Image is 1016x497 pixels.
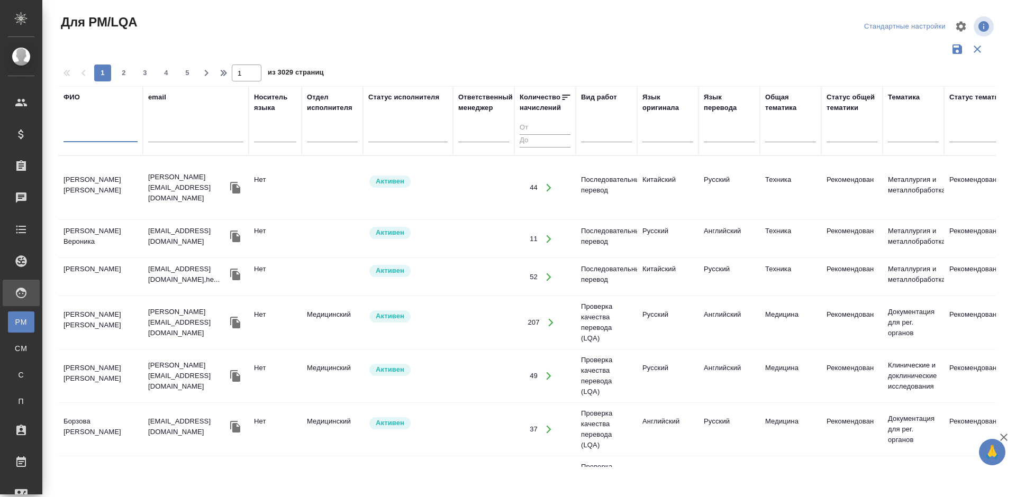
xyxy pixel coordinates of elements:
[228,228,243,244] button: Скопировать
[821,357,883,394] td: Рекомендован
[249,357,302,394] td: Нет
[179,68,196,78] span: 5
[137,65,153,81] button: 3
[538,266,560,288] button: Открыть работы
[249,411,302,448] td: Нет
[376,265,404,276] p: Активен
[58,14,137,31] span: Для PM/LQA
[576,259,637,296] td: Последовательный перевод
[760,411,821,448] td: Медицина
[302,411,363,448] td: Медицинский
[637,304,698,341] td: Русский
[947,39,967,59] button: Сохранить фильтры
[983,441,1001,463] span: 🙏
[368,174,448,189] div: Рядовой исполнитель: назначай с учетом рейтинга
[530,424,538,435] div: 37
[376,311,404,321] p: Активен
[637,169,698,206] td: Китайский
[148,416,228,437] p: [EMAIL_ADDRESS][DOMAIN_NAME]
[698,411,760,448] td: Русский
[8,364,34,385] a: С
[760,304,821,341] td: Медицина
[576,349,637,402] td: Проверка качества перевода (LQA)
[268,66,324,81] span: из 3029 страниц
[368,226,448,240] div: Рядовой исполнитель: назначай с учетом рейтинга
[576,296,637,349] td: Проверка качества перевода (LQA)
[368,92,439,103] div: Статус исполнителя
[821,411,883,448] td: Рекомендован
[698,357,760,394] td: Английский
[979,439,1005,465] button: 🙏
[576,220,637,257] td: Последовательный перевод
[148,172,228,204] p: [PERSON_NAME][EMAIL_ADDRESS][DOMAIN_NAME]
[458,92,513,113] div: Ответственный менеджер
[115,68,132,78] span: 2
[368,363,448,377] div: Рядовой исполнитель: назначай с учетом рейтинга
[760,220,821,257] td: Техника
[58,259,143,296] td: [PERSON_NAME]
[368,416,448,430] div: Рядовой исполнитель: назначай с учетом рейтинга
[883,408,944,450] td: Документация для рег. органов
[538,419,560,440] button: Открыть работы
[376,418,404,428] p: Активен
[520,92,561,113] div: Количество начислений
[888,92,920,103] div: Тематика
[368,264,448,278] div: Рядовой исполнитель: назначай с учетом рейтинга
[302,357,363,394] td: Медицинский
[576,169,637,206] td: Последовательный перевод
[861,19,948,35] div: split button
[148,360,228,392] p: [PERSON_NAME][EMAIL_ADDRESS][DOMAIN_NAME]
[58,411,143,448] td: Борзова [PERSON_NAME]
[228,368,243,384] button: Скопировать
[765,92,816,113] div: Общая тематика
[302,304,363,341] td: Медицинский
[228,315,243,330] button: Скопировать
[8,391,34,412] a: П
[58,220,143,257] td: [PERSON_NAME] Вероника
[249,259,302,296] td: Нет
[376,364,404,375] p: Активен
[249,220,302,257] td: Нет
[883,301,944,344] td: Документация для рег. органов
[249,304,302,341] td: Нет
[538,177,560,199] button: Открыть работы
[158,68,175,78] span: 4
[115,65,132,81] button: 2
[637,259,698,296] td: Китайский
[58,169,143,206] td: [PERSON_NAME] [PERSON_NAME]
[228,180,243,196] button: Скопировать
[967,39,987,59] button: Сбросить фильтры
[698,169,760,206] td: Русский
[948,14,974,39] span: Настроить таблицу
[228,266,243,282] button: Скопировать
[376,227,404,238] p: Активен
[821,169,883,206] td: Рекомендован
[307,92,358,113] div: Отдел исполнителя
[540,312,562,334] button: Открыть работы
[8,338,34,359] a: CM
[538,365,560,387] button: Открыть работы
[760,169,821,206] td: Техника
[704,92,755,113] div: Язык перевода
[148,307,228,338] p: [PERSON_NAME][EMAIL_ADDRESS][DOMAIN_NAME]
[637,357,698,394] td: Русский
[698,259,760,296] td: Русский
[179,65,196,81] button: 5
[13,343,29,354] span: CM
[58,304,143,341] td: [PERSON_NAME] [PERSON_NAME]
[13,396,29,407] span: П
[520,122,570,135] input: От
[698,304,760,341] td: Английский
[821,220,883,257] td: Рекомендован
[974,16,996,36] span: Посмотреть информацию
[637,411,698,448] td: Английский
[530,371,538,381] div: 49
[148,264,228,285] p: [EMAIL_ADDRESS][DOMAIN_NAME],he...
[538,228,560,250] button: Открыть работы
[254,92,296,113] div: Носитель языка
[228,419,243,435] button: Скопировать
[883,220,944,257] td: Металлургия и металлобработка
[883,259,944,296] td: Металлургия и металлобработка
[158,65,175,81] button: 4
[949,92,1006,103] div: Статус тематики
